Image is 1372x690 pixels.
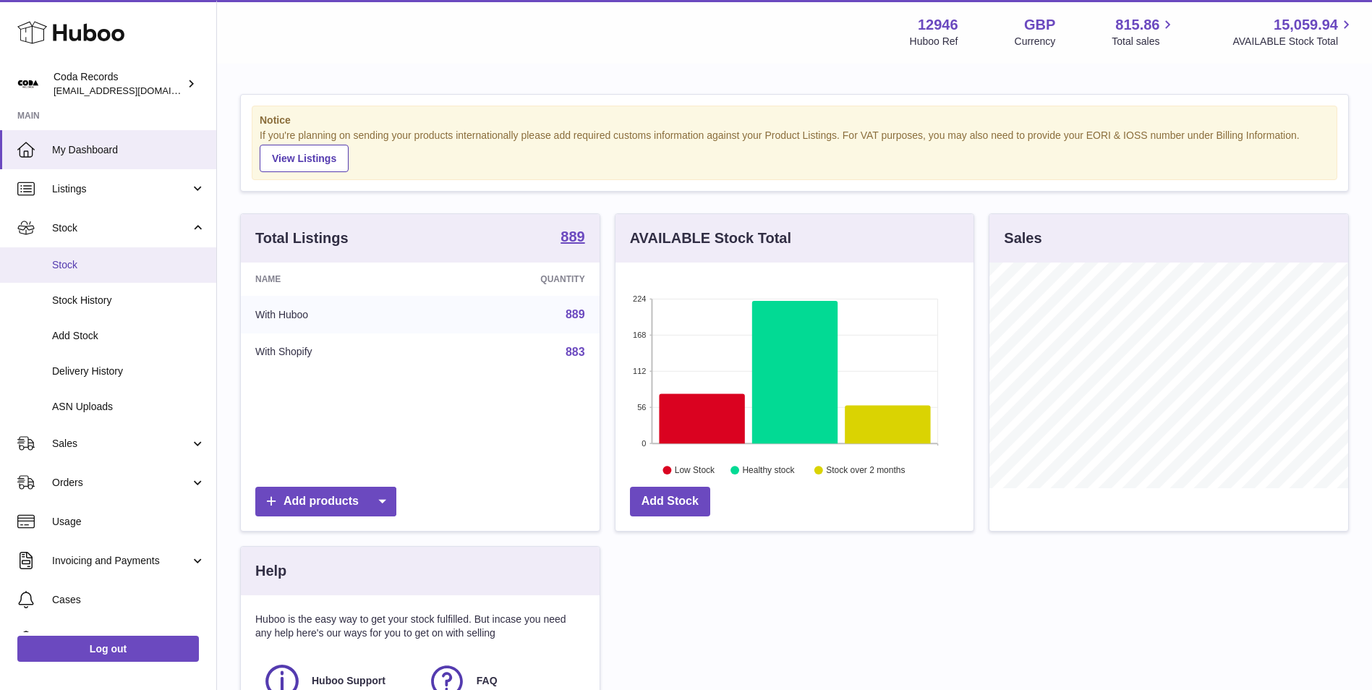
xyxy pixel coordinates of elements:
span: Stock History [52,294,205,307]
span: Listings [52,182,190,196]
span: Stock [52,221,190,235]
div: Currency [1015,35,1056,48]
td: With Huboo [241,296,434,333]
th: Quantity [434,263,599,296]
span: Delivery History [52,365,205,378]
p: Huboo is the easy way to get your stock fulfilled. But incase you need any help here's our ways f... [255,613,585,640]
a: Log out [17,636,199,662]
text: 224 [633,294,646,303]
h3: Total Listings [255,229,349,248]
span: AVAILABLE Stock Total [1232,35,1355,48]
strong: 889 [561,229,584,244]
span: Cases [52,593,205,607]
text: 0 [642,439,646,448]
th: Name [241,263,434,296]
text: 56 [637,403,646,412]
text: Healthy stock [742,465,795,475]
a: Add products [255,487,396,516]
a: 15,059.94 AVAILABLE Stock Total [1232,15,1355,48]
strong: Notice [260,114,1329,127]
strong: 12946 [918,15,958,35]
span: Add Stock [52,329,205,343]
h3: Sales [1004,229,1041,248]
div: Huboo Ref [910,35,958,48]
text: Low Stock [675,465,715,475]
span: 815.86 [1115,15,1159,35]
span: ASN Uploads [52,400,205,414]
div: Coda Records [54,70,184,98]
span: Orders [52,476,190,490]
span: 15,059.94 [1274,15,1338,35]
div: If you're planning on sending your products internationally please add required customs informati... [260,129,1329,172]
a: 815.86 Total sales [1112,15,1176,48]
a: 889 [561,229,584,247]
span: Invoicing and Payments [52,554,190,568]
span: Total sales [1112,35,1176,48]
a: View Listings [260,145,349,172]
a: Add Stock [630,487,710,516]
h3: AVAILABLE Stock Total [630,229,791,248]
h3: Help [255,561,286,581]
span: My Dashboard [52,143,205,157]
strong: GBP [1024,15,1055,35]
img: internalAdmin-12946@internal.huboo.com [17,73,39,95]
span: Huboo Support [312,674,385,688]
span: Stock [52,258,205,272]
span: Sales [52,437,190,451]
span: [EMAIL_ADDRESS][DOMAIN_NAME] [54,85,213,96]
td: With Shopify [241,333,434,371]
span: Usage [52,515,205,529]
a: 883 [566,346,585,358]
text: 112 [633,367,646,375]
a: 889 [566,308,585,320]
text: 168 [633,331,646,339]
text: Stock over 2 months [826,465,905,475]
span: FAQ [477,674,498,688]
